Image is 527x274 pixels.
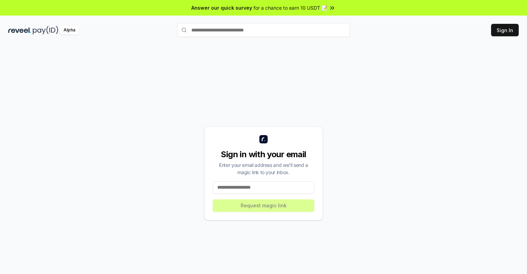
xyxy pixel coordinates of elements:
[213,161,314,176] div: Enter your email address and we’ll send a magic link to your inbox.
[8,26,31,35] img: reveel_dark
[491,24,519,36] button: Sign In
[33,26,58,35] img: pay_id
[191,4,252,11] span: Answer our quick survey
[259,135,268,143] img: logo_small
[253,4,327,11] span: for a chance to earn 10 USDT 📝
[213,149,314,160] div: Sign in with your email
[60,26,79,35] div: Alpha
